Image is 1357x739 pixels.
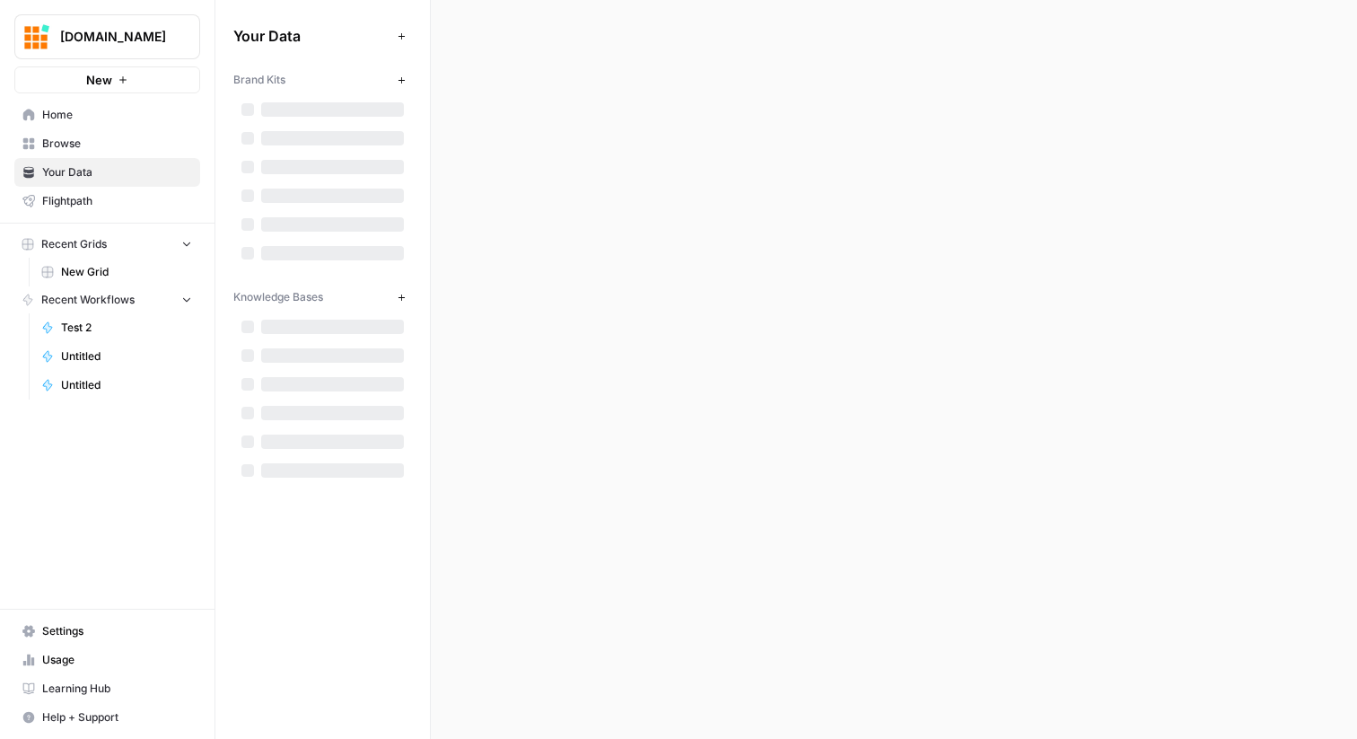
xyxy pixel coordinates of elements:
[21,21,53,53] img: metadata.io Logo
[14,703,200,732] button: Help + Support
[42,136,192,152] span: Browse
[14,129,200,158] a: Browse
[42,164,192,180] span: Your Data
[233,289,323,305] span: Knowledge Bases
[233,72,285,88] span: Brand Kits
[33,313,200,342] a: Test 2
[61,377,192,393] span: Untitled
[42,623,192,639] span: Settings
[33,258,200,286] a: New Grid
[42,107,192,123] span: Home
[61,264,192,280] span: New Grid
[33,371,200,400] a: Untitled
[14,101,200,129] a: Home
[41,292,135,308] span: Recent Workflows
[14,14,200,59] button: Workspace: metadata.io
[14,231,200,258] button: Recent Grids
[14,646,200,674] a: Usage
[14,158,200,187] a: Your Data
[14,187,200,216] a: Flightpath
[14,617,200,646] a: Settings
[42,709,192,726] span: Help + Support
[14,66,200,93] button: New
[42,681,192,697] span: Learning Hub
[42,193,192,209] span: Flightpath
[86,71,112,89] span: New
[14,674,200,703] a: Learning Hub
[41,236,107,252] span: Recent Grids
[42,652,192,668] span: Usage
[233,25,390,47] span: Your Data
[61,320,192,336] span: Test 2
[14,286,200,313] button: Recent Workflows
[61,348,192,365] span: Untitled
[33,342,200,371] a: Untitled
[60,28,169,46] span: [DOMAIN_NAME]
